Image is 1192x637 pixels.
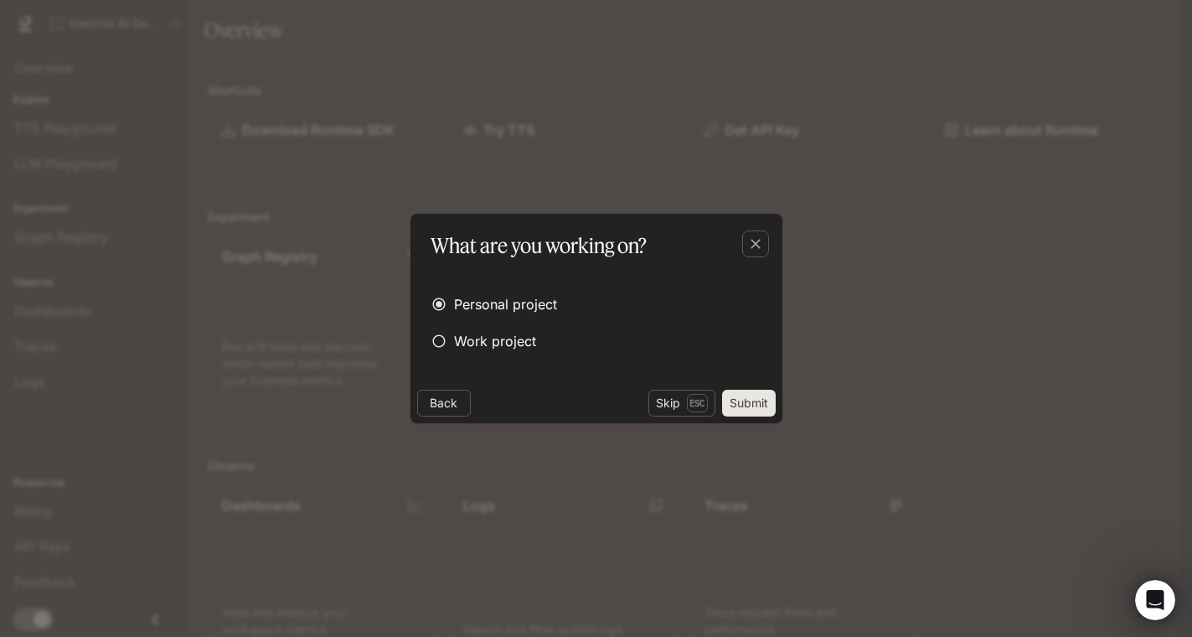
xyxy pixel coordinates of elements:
[1135,580,1175,620] iframe: Intercom live chat
[431,230,647,261] p: What are you working on?
[722,390,776,417] button: Submit
[454,294,557,314] span: Personal project
[454,331,536,351] span: Work project
[417,390,471,417] button: Back
[648,390,715,417] button: SkipEsc
[687,394,708,412] p: Esc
